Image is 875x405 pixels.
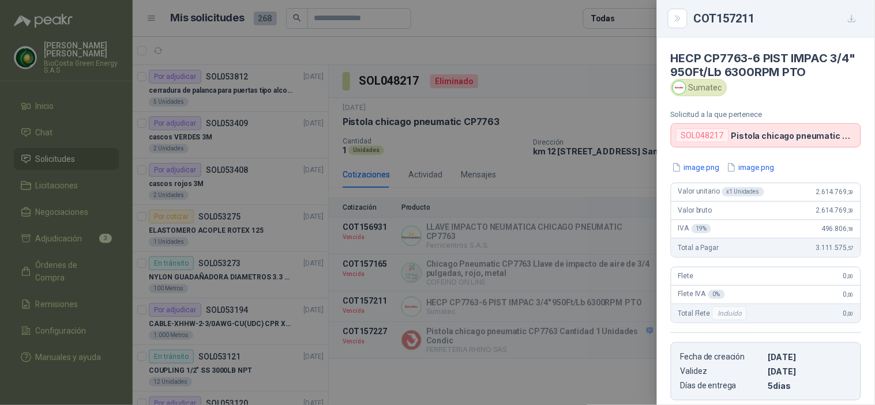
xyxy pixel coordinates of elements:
[694,9,861,28] div: COT157211
[847,207,854,214] span: ,39
[676,128,729,142] div: SOL048217
[678,187,764,196] span: Valor unitario
[816,244,854,252] span: 3.111.575
[847,226,854,232] span: ,18
[673,81,686,94] img: Company Logo
[712,306,747,320] div: Incluido
[671,12,685,25] button: Close
[678,206,712,214] span: Valor bruto
[843,290,854,298] span: 0
[671,161,721,173] button: image.png
[671,79,727,96] div: Sumatec
[847,311,854,317] span: ,00
[816,206,854,214] span: 2.614.769
[768,366,851,376] p: [DATE]
[678,224,711,233] span: IVA
[671,51,861,79] h4: HECP CP7763-6 PIST IMPAC 3/4" 950Ft/Lb 6300RPM PTO
[731,131,856,141] p: Pistola chicago pneumatic CP7763
[768,381,851,391] p: 5 dias
[847,292,854,298] span: ,00
[681,366,764,376] p: Validez
[722,187,764,196] div: x 1 Unidades
[821,225,854,233] span: 496.806
[681,381,764,391] p: Días de entrega
[847,273,854,279] span: ,00
[768,352,851,362] p: [DATE]
[726,161,776,173] button: image.png
[708,290,725,299] div: 0 %
[847,245,854,251] span: ,57
[816,188,854,196] span: 2.614.769
[681,352,764,362] p: Fecha de creación
[843,272,854,280] span: 0
[843,309,854,317] span: 0
[847,189,854,195] span: ,39
[692,224,712,233] div: 19 %
[678,272,693,280] span: Flete
[678,290,725,299] span: Flete IVA
[678,244,719,252] span: Total a Pagar
[671,110,861,119] p: Solicitud a la que pertenece
[678,306,749,320] span: Total Flete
